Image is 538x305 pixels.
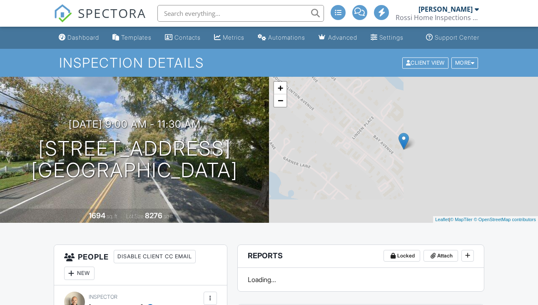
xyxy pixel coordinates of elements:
a: Leaflet [435,217,449,222]
a: Zoom in [274,82,286,94]
div: [PERSON_NAME] [418,5,473,13]
div: 8276 [145,211,162,220]
a: Settings [367,30,407,45]
div: 1694 [89,211,105,220]
div: Advanced [328,34,357,41]
input: Search everything... [157,5,324,22]
h3: People [54,245,227,285]
img: The Best Home Inspection Software - Spectora [54,4,72,23]
span: Lot Size [126,213,144,219]
div: Contacts [174,34,201,41]
h1: Inspection Details [59,55,479,70]
div: Templates [121,34,152,41]
div: Client View [402,57,448,68]
span: Inspector [89,294,117,300]
div: Rossi Home Inspections Inc. [396,13,479,22]
div: Automations [268,34,305,41]
a: Templates [109,30,155,45]
div: Settings [379,34,403,41]
a: Contacts [162,30,204,45]
a: Client View [401,59,451,66]
a: Automations (Advanced) [254,30,309,45]
h3: [DATE] 9:00 am - 11:30 am [69,118,201,130]
a: SPECTORA [54,11,146,29]
a: Advanced [315,30,361,45]
div: Metrics [223,34,244,41]
h1: [STREET_ADDRESS] [GEOGRAPHIC_DATA] [31,138,238,182]
div: Disable Client CC Email [114,250,196,263]
span: sq.ft. [164,213,174,219]
div: Dashboard [67,34,99,41]
span: sq. ft. [107,213,118,219]
a: Zoom out [274,94,286,107]
div: New [64,267,95,280]
a: © OpenStreetMap contributors [474,217,536,222]
a: Support Center [423,30,483,45]
a: Dashboard [55,30,102,45]
div: | [433,216,538,223]
div: Support Center [435,34,479,41]
span: SPECTORA [78,4,146,22]
a: © MapTiler [450,217,473,222]
a: Metrics [211,30,248,45]
div: More [451,57,478,68]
